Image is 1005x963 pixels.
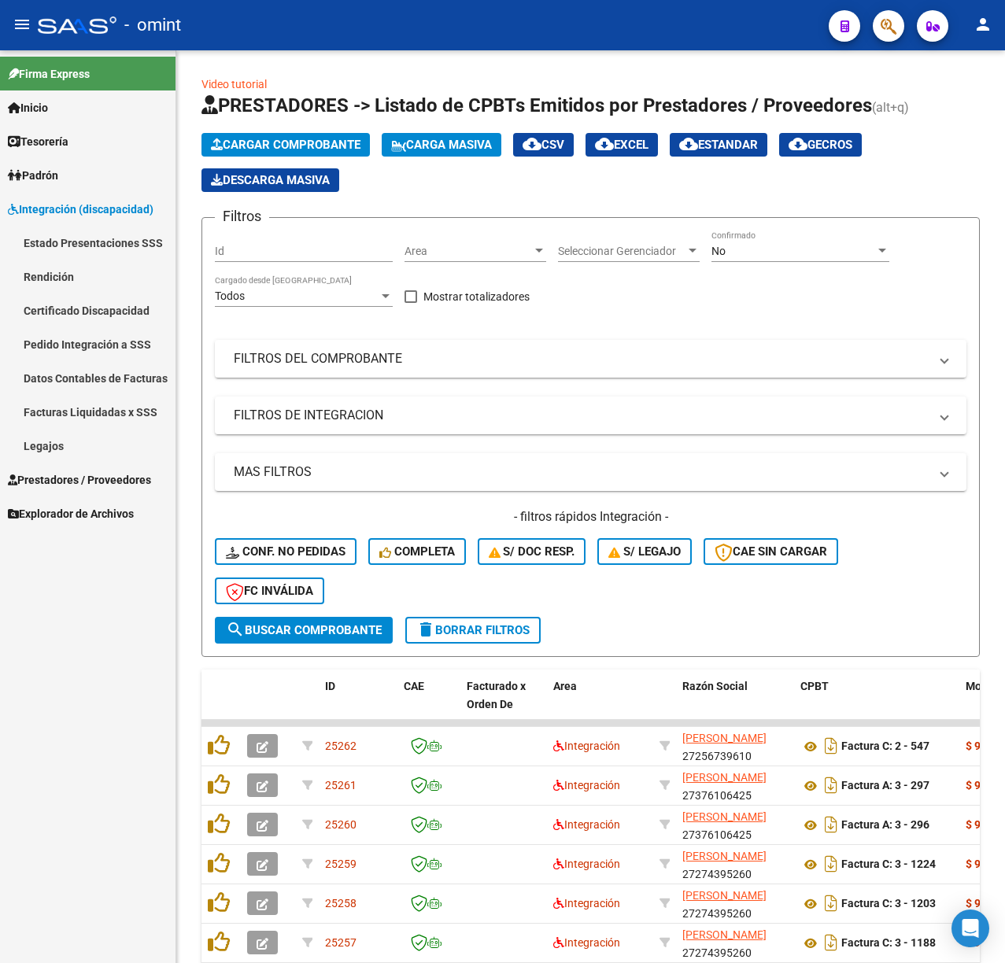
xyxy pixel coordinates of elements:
span: Facturado x Orden De [467,680,526,710]
mat-expansion-panel-header: FILTROS DEL COMPROBANTE [215,340,966,378]
span: [PERSON_NAME] [682,771,767,784]
span: Gecros [789,138,852,152]
span: Area [553,680,577,692]
app-download-masive: Descarga masiva de comprobantes (adjuntos) [201,168,339,192]
i: Descargar documento [821,773,841,798]
span: Prestadores / Proveedores [8,471,151,489]
div: 27274395260 [682,887,788,920]
span: Carga Masiva [391,138,492,152]
mat-expansion-panel-header: MAS FILTROS [215,453,966,491]
button: CAE SIN CARGAR [704,538,838,565]
strong: Factura A: 3 - 297 [841,780,929,792]
span: CSV [523,138,564,152]
div: 27274395260 [682,926,788,959]
mat-icon: cloud_download [595,135,614,153]
span: [PERSON_NAME] [682,732,767,744]
span: PRESTADORES -> Listado de CPBTs Emitidos por Prestadores / Proveedores [201,94,872,116]
span: (alt+q) [872,100,909,115]
span: Tesorería [8,133,68,150]
mat-icon: cloud_download [679,135,698,153]
i: Descargar documento [821,930,841,955]
span: Explorador de Archivos [8,505,134,522]
div: Open Intercom Messenger [951,909,989,947]
button: Gecros [779,133,862,157]
mat-icon: delete [416,620,435,639]
span: No [711,245,726,257]
span: [PERSON_NAME] [682,810,767,823]
mat-expansion-panel-header: FILTROS DE INTEGRACION [215,397,966,434]
span: Area [405,245,532,258]
span: S/ legajo [608,544,681,559]
span: Integración [553,740,620,752]
mat-icon: cloud_download [523,135,541,153]
span: Integración [553,779,620,791]
button: Buscar Comprobante [215,617,393,644]
strong: Factura C: 3 - 1224 [841,858,936,871]
span: Seleccionar Gerenciador [558,245,685,258]
button: S/ legajo [597,538,692,565]
div: 27376106425 [682,769,788,802]
span: 25257 [325,936,357,949]
span: Integración [553,897,620,909]
div: 27274395260 [682,847,788,880]
span: Cargar Comprobante [211,138,360,152]
button: Carga Masiva [382,133,501,157]
span: EXCEL [595,138,648,152]
span: Integración [553,858,620,870]
button: Borrar Filtros [405,617,541,644]
datatable-header-cell: CPBT [794,670,959,739]
div: 27376106425 [682,808,788,841]
mat-panel-title: FILTROS DEL COMPROBANTE [234,350,929,367]
span: 25262 [325,740,357,752]
span: Todos [215,290,245,302]
span: Inicio [8,99,48,116]
span: CPBT [800,680,829,692]
span: [PERSON_NAME] [682,850,767,862]
a: Video tutorial [201,78,267,90]
span: [PERSON_NAME] [682,928,767,941]
span: Buscar Comprobante [226,623,382,637]
span: Integración (discapacidad) [8,201,153,218]
mat-icon: person [974,15,992,34]
mat-panel-title: MAS FILTROS [234,463,929,481]
mat-panel-title: FILTROS DE INTEGRACION [234,407,929,424]
span: S/ Doc Resp. [489,544,575,559]
button: CSV [513,133,574,157]
datatable-header-cell: Razón Social [676,670,794,739]
strong: Factura A: 3 - 296 [841,819,929,832]
span: Razón Social [682,680,748,692]
span: Mostrar totalizadores [423,287,530,306]
span: CAE [404,680,424,692]
button: FC Inválida [215,577,324,604]
span: 25259 [325,858,357,870]
span: Completa [379,544,455,559]
span: Estandar [679,138,758,152]
datatable-header-cell: CAE [397,670,460,739]
div: 27256739610 [682,729,788,762]
span: CAE SIN CARGAR [715,544,827,559]
i: Descargar documento [821,891,841,916]
datatable-header-cell: Area [547,670,653,739]
span: - omint [124,8,181,42]
strong: Factura C: 3 - 1188 [841,937,936,950]
span: Padrón [8,167,58,184]
span: ID [325,680,335,692]
mat-icon: menu [13,15,31,34]
i: Descargar documento [821,812,841,837]
span: [PERSON_NAME] [682,889,767,902]
span: FC Inválida [226,584,313,598]
strong: Factura C: 2 - 547 [841,740,929,753]
span: Conf. no pedidas [226,544,345,559]
span: Monto [966,680,998,692]
h4: - filtros rápidos Integración - [215,508,966,526]
mat-icon: cloud_download [789,135,807,153]
button: EXCEL [586,133,658,157]
span: Firma Express [8,65,90,83]
datatable-header-cell: ID [319,670,397,739]
span: 25260 [325,818,357,831]
mat-icon: search [226,620,245,639]
strong: Factura C: 3 - 1203 [841,898,936,910]
button: S/ Doc Resp. [478,538,586,565]
button: Cargar Comprobante [201,133,370,157]
i: Descargar documento [821,851,841,876]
